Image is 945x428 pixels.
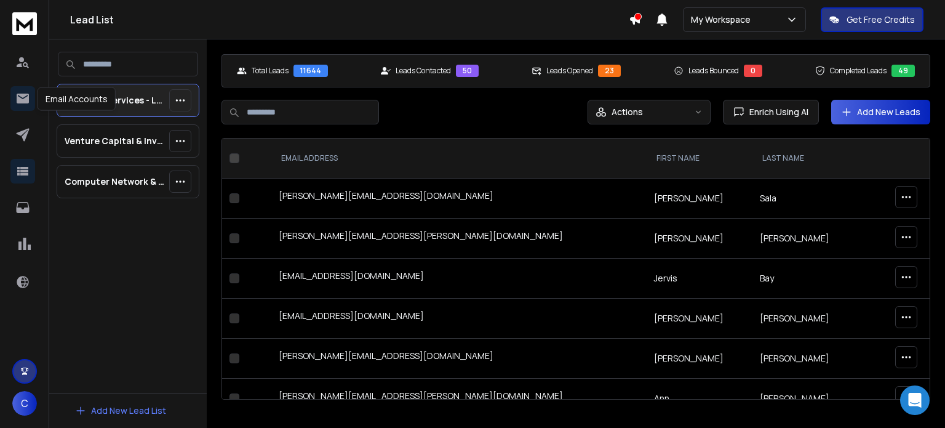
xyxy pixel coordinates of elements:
[65,398,176,423] button: Add New Lead List
[723,100,819,124] button: Enrich Using AI
[12,391,37,416] button: C
[900,386,930,415] div: Open Intercom Messenger
[279,190,639,207] div: [PERSON_NAME][EMAIL_ADDRESS][DOMAIN_NAME]
[647,139,752,179] th: FIRST NAME
[279,350,639,367] div: [PERSON_NAME][EMAIL_ADDRESS][DOMAIN_NAME]
[691,14,756,26] p: My Workspace
[752,139,858,179] th: LAST NAME
[612,106,643,118] p: Actions
[647,219,752,259] td: [PERSON_NAME]
[65,176,164,188] p: Computer Network & Security
[752,299,858,339] td: [PERSON_NAME]
[744,65,762,77] div: 0
[65,135,164,147] p: Venture Capital & Investment Banks - Leads List
[688,66,739,76] p: Leads Bounced
[279,270,639,287] div: [EMAIL_ADDRESS][DOMAIN_NAME]
[752,339,858,379] td: [PERSON_NAME]
[598,65,621,77] div: 23
[396,66,451,76] p: Leads Contacted
[38,87,116,111] div: Email Accounts
[647,379,752,419] td: Ann
[752,259,858,299] td: Bay
[821,7,923,32] button: Get Free Credits
[271,139,647,179] th: EMAIL ADDRESS
[647,339,752,379] td: [PERSON_NAME]
[647,179,752,219] td: [PERSON_NAME]
[841,106,920,118] a: Add New Leads
[70,12,629,27] h1: Lead List
[847,14,915,26] p: Get Free Credits
[279,390,639,407] div: [PERSON_NAME][EMAIL_ADDRESS][PERSON_NAME][DOMAIN_NAME]
[279,230,639,247] div: [PERSON_NAME][EMAIL_ADDRESS][PERSON_NAME][DOMAIN_NAME]
[456,65,479,77] div: 50
[752,179,858,219] td: Sala
[252,66,289,76] p: Total Leads
[279,310,639,327] div: [EMAIL_ADDRESS][DOMAIN_NAME]
[831,100,930,124] button: Add New Leads
[752,219,858,259] td: [PERSON_NAME]
[293,65,328,77] div: 11644
[647,259,752,299] td: Jervis
[744,106,808,118] span: Enrich Using AI
[830,66,887,76] p: Completed Leads
[891,65,915,77] div: 49
[12,12,37,35] img: logo
[752,379,858,419] td: [PERSON_NAME]
[647,299,752,339] td: [PERSON_NAME]
[546,66,593,76] p: Leads Opened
